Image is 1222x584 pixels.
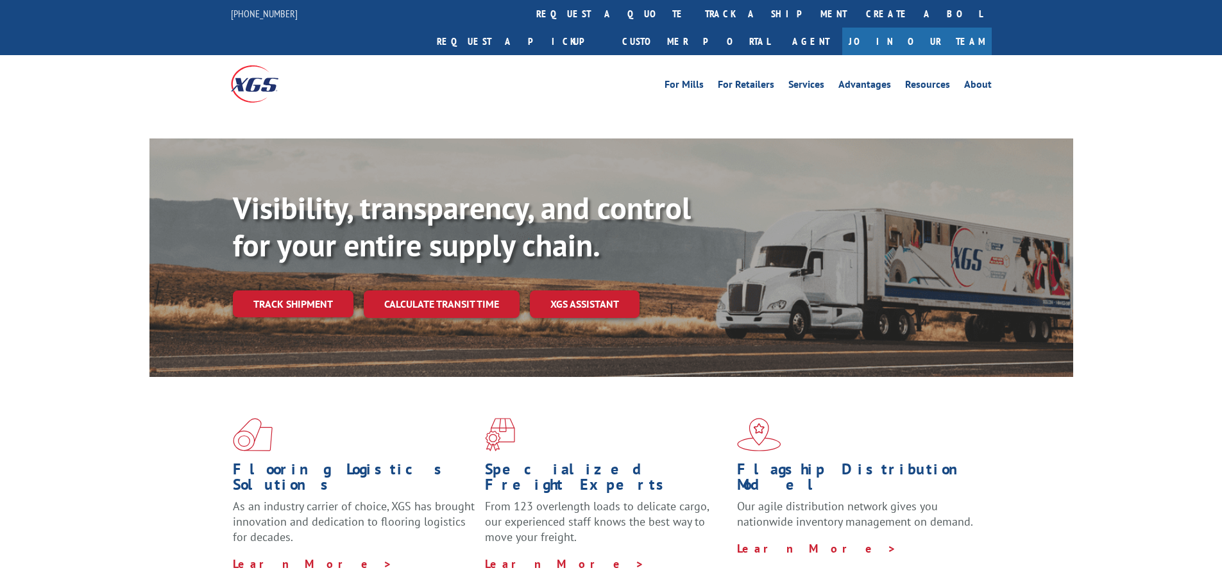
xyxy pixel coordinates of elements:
[964,79,992,94] a: About
[838,79,891,94] a: Advantages
[665,79,704,94] a: For Mills
[485,556,645,571] a: Learn More >
[530,290,640,318] a: XGS ASSISTANT
[231,7,298,20] a: [PHONE_NUMBER]
[485,418,515,451] img: xgs-icon-focused-on-flooring-red
[905,79,950,94] a: Resources
[613,28,779,55] a: Customer Portal
[485,499,727,556] p: From 123 overlength loads to delicate cargo, our experienced staff knows the best way to move you...
[737,418,781,451] img: xgs-icon-flagship-distribution-model-red
[737,499,973,529] span: Our agile distribution network gives you nationwide inventory management on demand.
[737,541,897,556] a: Learn More >
[788,79,824,94] a: Services
[233,290,353,317] a: Track shipment
[718,79,774,94] a: For Retailers
[233,462,475,499] h1: Flooring Logistics Solutions
[233,499,475,544] span: As an industry carrier of choice, XGS has brought innovation and dedication to flooring logistics...
[233,556,393,571] a: Learn More >
[233,188,691,265] b: Visibility, transparency, and control for your entire supply chain.
[842,28,992,55] a: Join Our Team
[427,28,613,55] a: Request a pickup
[737,462,980,499] h1: Flagship Distribution Model
[364,290,520,318] a: Calculate transit time
[233,418,273,451] img: xgs-icon-total-supply-chain-intelligence-red
[485,462,727,499] h1: Specialized Freight Experts
[779,28,842,55] a: Agent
